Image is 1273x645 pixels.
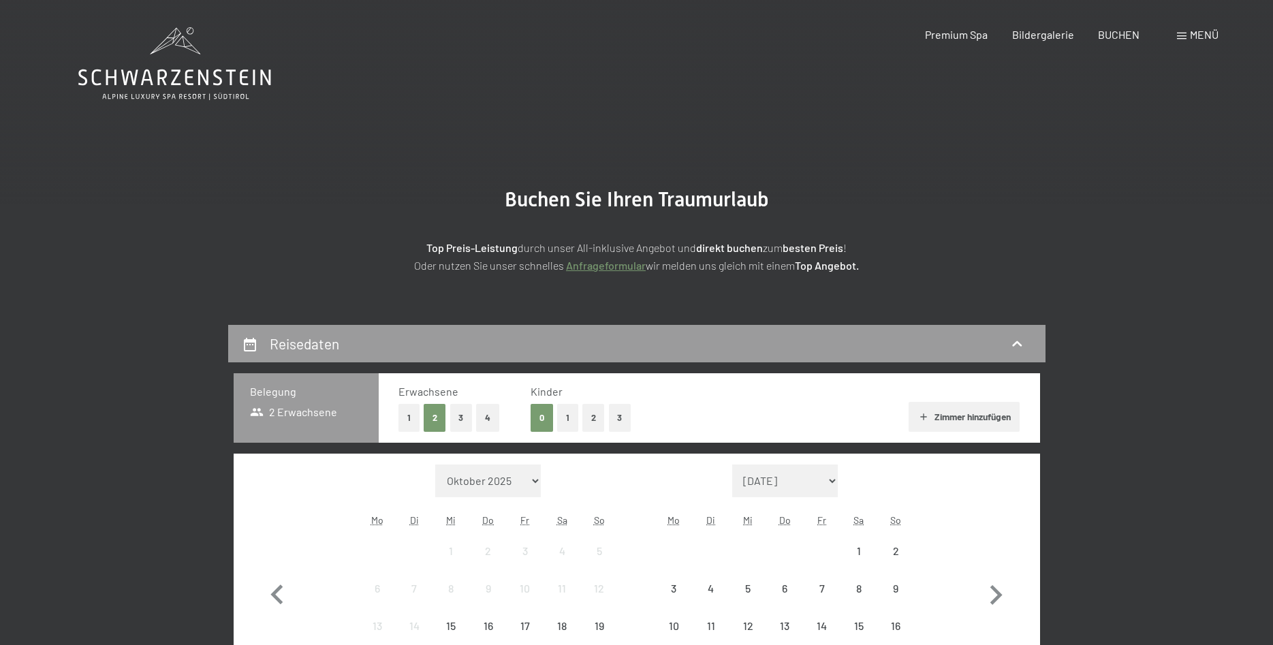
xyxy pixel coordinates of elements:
div: Thu Oct 16 2025 [470,608,507,644]
button: 4 [476,404,499,432]
div: Mon Nov 03 2025 [655,570,692,607]
div: 5 [582,546,616,580]
abbr: Freitag [520,514,529,526]
div: 9 [471,583,505,617]
div: Anreise nicht möglich [655,608,692,644]
div: 3 [508,546,542,580]
div: Wed Oct 08 2025 [433,570,469,607]
div: 12 [582,583,616,617]
div: 2 [879,546,913,580]
strong: direkt buchen [696,241,763,254]
div: Anreise nicht möglich [396,570,433,607]
button: 2 [424,404,446,432]
div: Sat Nov 01 2025 [840,533,877,569]
div: Mon Oct 13 2025 [359,608,396,644]
div: Anreise nicht möglich [470,533,507,569]
div: Tue Oct 07 2025 [396,570,433,607]
span: Kinder [531,385,563,398]
div: 6 [768,583,802,617]
div: Wed Nov 12 2025 [729,608,766,644]
div: 7 [397,583,431,617]
abbr: Sonntag [890,514,901,526]
div: Mon Oct 06 2025 [359,570,396,607]
div: Sun Nov 16 2025 [877,608,914,644]
abbr: Dienstag [706,514,715,526]
abbr: Freitag [817,514,826,526]
div: 7 [804,583,838,617]
div: Anreise nicht möglich [840,608,877,644]
span: Menü [1190,28,1219,41]
div: Anreise nicht möglich [507,570,544,607]
span: 2 Erwachsene [250,405,338,420]
div: 3 [657,583,691,617]
abbr: Mittwoch [446,514,456,526]
a: Anfrageformular [566,259,646,272]
a: BUCHEN [1098,28,1140,41]
div: Fri Oct 03 2025 [507,533,544,569]
div: Sun Oct 05 2025 [580,533,617,569]
div: Anreise nicht möglich [507,533,544,569]
div: Fri Oct 17 2025 [507,608,544,644]
span: Erwachsene [398,385,458,398]
abbr: Donnerstag [482,514,494,526]
abbr: Samstag [557,514,567,526]
button: 3 [609,404,631,432]
button: 2 [582,404,605,432]
div: Thu Oct 09 2025 [470,570,507,607]
div: Anreise nicht möglich [433,570,469,607]
div: Thu Nov 06 2025 [766,570,803,607]
div: Anreise nicht möglich [877,570,914,607]
p: durch unser All-inklusive Angebot und zum ! Oder nutzen Sie unser schnelles wir melden uns gleich... [296,239,977,274]
div: Anreise nicht möglich [766,608,803,644]
div: Wed Oct 01 2025 [433,533,469,569]
h2: Reisedaten [270,335,339,352]
div: Anreise nicht möglich [544,533,580,569]
div: 4 [545,546,579,580]
div: Sun Nov 09 2025 [877,570,914,607]
div: 8 [434,583,468,617]
div: Mon Nov 10 2025 [655,608,692,644]
div: Anreise nicht möglich [803,608,840,644]
div: Tue Oct 14 2025 [396,608,433,644]
div: Anreise nicht möglich [359,608,396,644]
strong: Top Angebot. [795,259,859,272]
h3: Belegung [250,384,362,399]
div: Anreise nicht möglich [470,608,507,644]
div: 8 [842,583,876,617]
abbr: Sonntag [594,514,605,526]
div: Anreise nicht möglich [470,570,507,607]
div: 6 [360,583,394,617]
button: 1 [398,404,420,432]
div: 4 [694,583,728,617]
div: Anreise nicht möglich [803,570,840,607]
button: 0 [531,404,553,432]
abbr: Dienstag [410,514,419,526]
div: Sat Oct 04 2025 [544,533,580,569]
div: Fri Nov 07 2025 [803,570,840,607]
div: Wed Nov 05 2025 [729,570,766,607]
div: Anreise nicht möglich [693,608,729,644]
div: Anreise nicht möglich [729,608,766,644]
div: Sat Oct 18 2025 [544,608,580,644]
strong: Top Preis-Leistung [426,241,518,254]
div: Tue Nov 11 2025 [693,608,729,644]
div: Thu Oct 02 2025 [470,533,507,569]
a: Bildergalerie [1012,28,1074,41]
div: Anreise nicht möglich [877,608,914,644]
abbr: Montag [667,514,680,526]
div: Sun Oct 19 2025 [580,608,617,644]
abbr: Mittwoch [743,514,753,526]
div: Anreise nicht möglich [877,533,914,569]
div: Sat Nov 15 2025 [840,608,877,644]
div: Anreise nicht möglich [544,570,580,607]
div: Sun Oct 12 2025 [580,570,617,607]
div: Anreise nicht möglich [580,533,617,569]
div: Anreise nicht möglich [433,533,469,569]
div: Sun Nov 02 2025 [877,533,914,569]
span: Buchen Sie Ihren Traumurlaub [505,187,769,211]
div: Fri Nov 14 2025 [803,608,840,644]
div: 1 [434,546,468,580]
div: Anreise nicht möglich [359,570,396,607]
